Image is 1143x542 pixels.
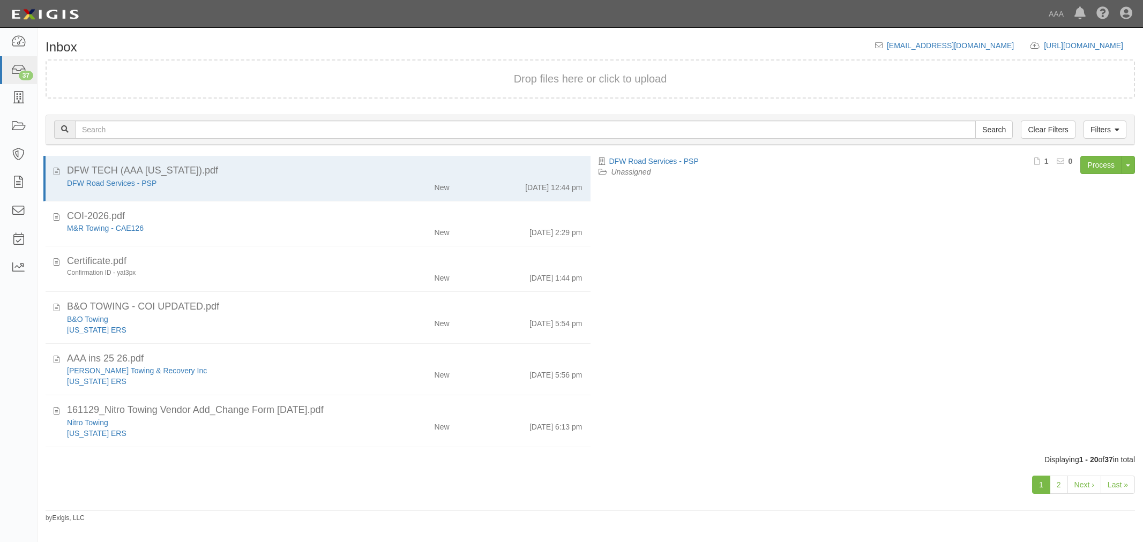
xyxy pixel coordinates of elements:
[611,168,651,176] a: Unassigned
[67,326,126,334] a: [US_STATE] ERS
[67,352,582,366] div: AAA ins 25 26.pdf
[67,428,361,439] div: California ERS
[67,325,361,335] div: Texas ERS
[529,223,582,238] div: [DATE] 2:29 pm
[1032,476,1050,494] a: 1
[67,365,361,376] div: Henry's Towing & Recovery Inc
[53,514,85,522] a: Exigis, LLC
[435,417,450,432] div: New
[19,71,33,80] div: 37
[1084,121,1126,139] a: Filters
[67,164,582,178] div: DFW TECH (AAA TEXAS).pdf
[1044,41,1135,50] a: [URL][DOMAIN_NAME]
[1101,476,1135,494] a: Last »
[67,179,156,187] a: DFW Road Services - PSP
[67,417,361,428] div: Nitro Towing
[67,366,207,375] a: [PERSON_NAME] Towing & Recovery Inc
[1069,157,1073,165] b: 0
[975,121,1013,139] input: Search
[1080,156,1122,174] a: Process
[529,268,582,283] div: [DATE] 1:44 pm
[67,429,126,438] a: [US_STATE] ERS
[38,454,1143,465] div: Displaying of in total
[67,418,108,427] a: Nitro Towing
[609,157,699,165] a: DFW Road Services - PSP
[514,71,667,87] button: Drop files here or click to upload
[1067,476,1101,494] a: Next ›
[435,268,450,283] div: New
[67,403,582,417] div: 161129_Nitro Towing Vendor Add_Change Form 09.16.25.pdf
[67,376,361,387] div: California ERS
[67,314,361,325] div: B&O Towing
[435,178,450,193] div: New
[67,209,582,223] div: COI-2026.pdf
[46,40,77,54] h1: Inbox
[46,514,85,523] small: by
[67,178,361,189] div: DFW Road Services - PSP
[1043,3,1069,25] a: AAA
[435,223,450,238] div: New
[887,41,1014,50] a: [EMAIL_ADDRESS][DOMAIN_NAME]
[67,254,582,268] div: Certificate.pdf
[1044,157,1049,165] b: 1
[525,178,582,193] div: [DATE] 12:44 pm
[529,314,582,329] div: [DATE] 5:54 pm
[67,268,361,277] div: Confirmation ID - yat3px
[1104,455,1113,464] b: 37
[67,224,144,232] a: M&R Towing - CAE126
[8,5,82,24] img: logo-5460c22ac91f19d4615b14bd174203de0afe785f0fc80cf4dbbc73dc1793850b.png
[529,417,582,432] div: [DATE] 6:13 pm
[1079,455,1099,464] b: 1 - 20
[75,121,976,139] input: Search
[529,365,582,380] div: [DATE] 5:56 pm
[67,377,126,386] a: [US_STATE] ERS
[67,315,108,323] a: B&O Towing
[1021,121,1075,139] a: Clear Filters
[67,223,361,234] div: M&R Towing - CAE126
[1050,476,1068,494] a: 2
[1096,7,1109,20] i: Help Center - Complianz
[435,314,450,329] div: New
[435,365,450,380] div: New
[67,300,582,314] div: B&O TOWING - COI UPDATED.pdf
